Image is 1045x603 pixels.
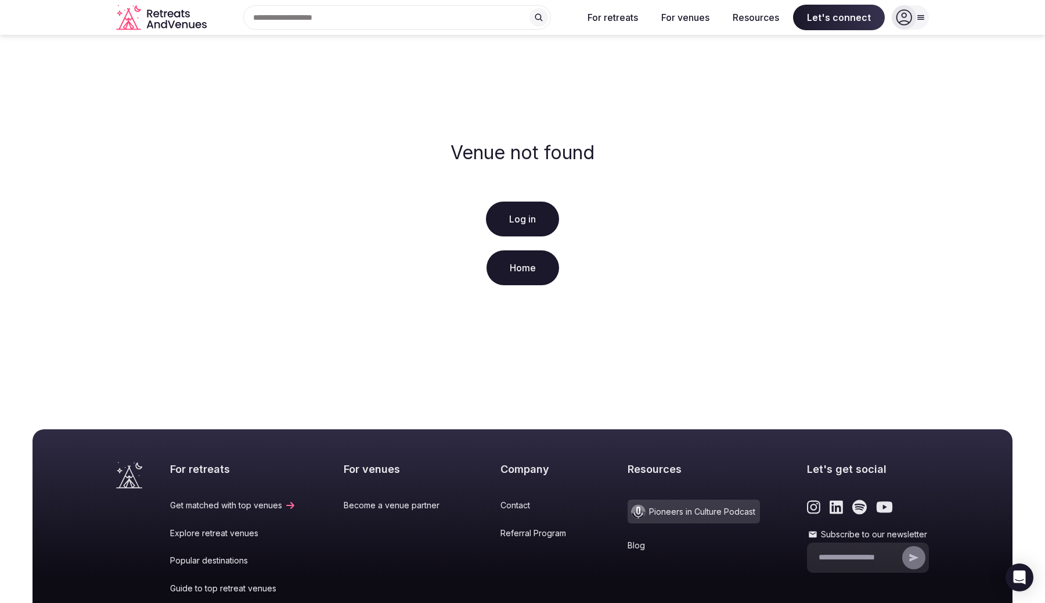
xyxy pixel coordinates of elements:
h2: Resources [628,462,760,476]
a: Blog [628,540,760,551]
div: Open Intercom Messenger [1006,563,1033,591]
a: Link to the retreats and venues Youtube page [876,500,893,515]
button: For retreats [578,5,647,30]
span: Let's connect [793,5,885,30]
button: Resources [723,5,788,30]
h2: Venue not found [451,142,594,164]
a: Pioneers in Culture Podcast [628,500,760,523]
a: Log in [486,202,559,236]
a: Visit the homepage [116,5,209,31]
h2: Company [500,462,580,476]
label: Subscribe to our newsletter [807,529,929,540]
a: Link to the retreats and venues Spotify page [852,500,867,515]
button: For venues [652,5,719,30]
a: Popular destinations [170,555,296,566]
svg: Retreats and Venues company logo [116,5,209,31]
h2: For venues [344,462,453,476]
h2: For retreats [170,462,296,476]
h2: Let's get social [807,462,929,476]
a: Visit the homepage [116,462,142,489]
a: Guide to top retreat venues [170,583,296,594]
a: Referral Program [500,527,580,539]
a: Home [487,250,559,285]
a: Become a venue partner [344,500,453,511]
a: Explore retreat venues [170,527,296,539]
a: Link to the retreats and venues LinkedIn page [830,500,843,515]
a: Get matched with top venues [170,500,296,511]
a: Contact [500,500,580,511]
a: Link to the retreats and venues Instagram page [807,500,820,515]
